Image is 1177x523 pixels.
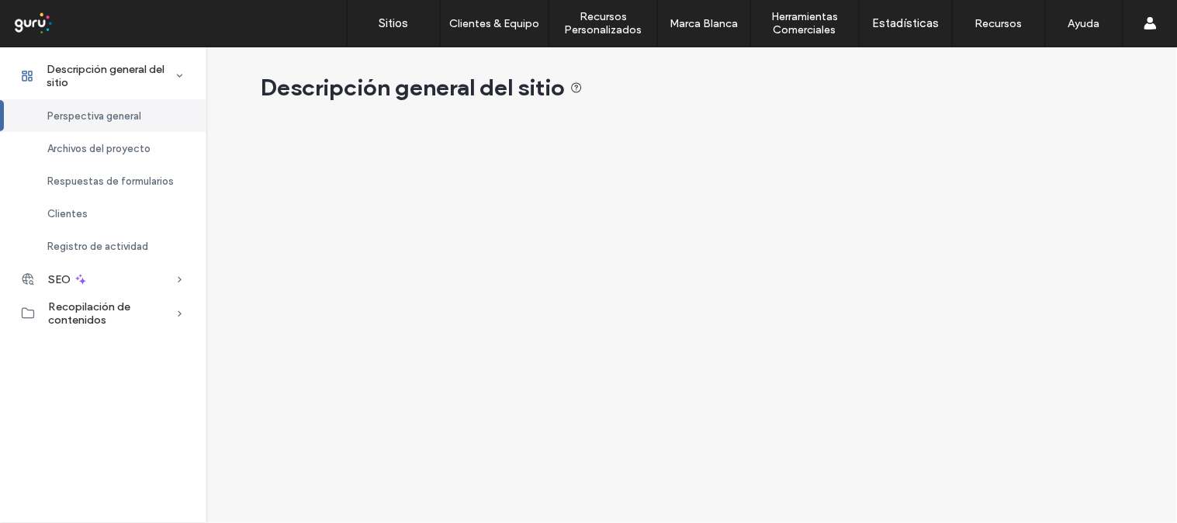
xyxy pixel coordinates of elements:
[873,16,940,30] label: Estadísticas
[450,17,540,30] label: Clientes & Equipo
[47,143,151,154] span: Archivos del proyecto
[47,110,141,122] span: Perspectiva general
[47,208,88,220] span: Clientes
[261,72,583,103] span: Descripción general del sitio
[975,17,1023,30] label: Recursos
[379,16,409,30] label: Sitios
[33,11,76,25] span: Ayuda
[48,273,71,286] span: SEO
[549,10,657,36] label: Recursos Personalizados
[47,175,174,187] span: Respuestas de formularios
[1068,17,1100,30] label: Ayuda
[48,300,175,327] span: Recopilación de contenidos
[751,10,859,36] label: Herramientas Comerciales
[47,63,175,89] span: Descripción general del sitio
[670,17,739,30] label: Marca Blanca
[47,241,148,252] span: Registro de actividad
